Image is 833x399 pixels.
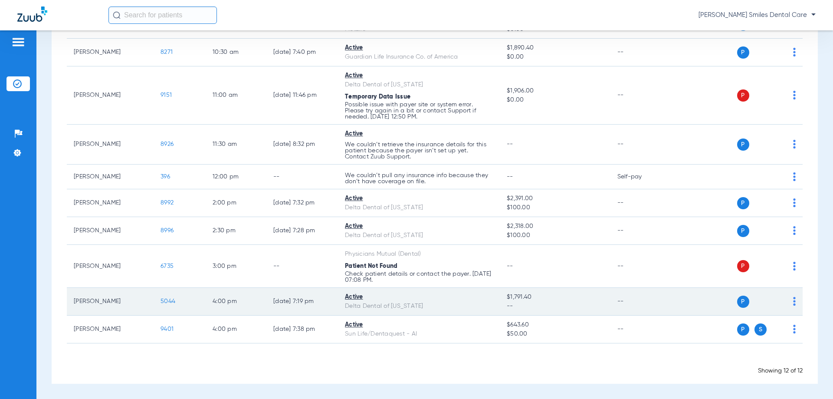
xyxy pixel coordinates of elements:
[610,66,669,125] td: --
[737,46,749,59] span: P
[610,245,669,288] td: --
[345,129,493,138] div: Active
[793,140,796,148] img: group-dot-blue.svg
[161,263,174,269] span: 6735
[345,320,493,330] div: Active
[206,316,266,343] td: 4:00 PM
[161,326,174,332] span: 9401
[793,325,796,333] img: group-dot-blue.svg
[345,263,397,269] span: Patient Not Found
[345,94,410,100] span: Temporary Data Issue
[774,226,782,235] img: x.svg
[737,260,749,272] span: P
[345,43,493,53] div: Active
[610,125,669,165] td: --
[206,245,266,288] td: 3:00 PM
[67,66,154,125] td: [PERSON_NAME]
[345,330,493,339] div: Sun Life/Dentaquest - AI
[345,293,493,302] div: Active
[206,189,266,217] td: 2:00 PM
[790,357,833,399] iframe: Chat Widget
[206,217,266,245] td: 2:30 PM
[266,66,338,125] td: [DATE] 11:46 PM
[610,39,669,66] td: --
[266,217,338,245] td: [DATE] 7:28 PM
[754,323,767,336] span: S
[206,66,266,125] td: 11:00 AM
[266,245,338,288] td: --
[345,271,493,283] p: Check patient details or contact the payer. [DATE] 07:08 PM.
[737,138,749,151] span: P
[774,325,782,333] img: x.svg
[793,262,796,270] img: group-dot-blue.svg
[507,53,603,62] span: $0.00
[266,39,338,66] td: [DATE] 7:40 PM
[793,226,796,235] img: group-dot-blue.svg
[774,297,782,306] img: x.svg
[17,7,47,22] img: Zuub Logo
[345,80,493,89] div: Delta Dental of [US_STATE]
[345,222,493,231] div: Active
[610,316,669,343] td: --
[345,194,493,203] div: Active
[345,231,493,240] div: Delta Dental of [US_STATE]
[161,298,175,304] span: 5044
[507,194,603,203] span: $2,391.00
[67,189,154,217] td: [PERSON_NAME]
[266,165,338,189] td: --
[507,302,603,311] span: --
[345,142,493,160] p: We couldn’t retrieve the insurance details for this patient because the payer isn’t set up yet. C...
[161,141,174,147] span: 8926
[67,217,154,245] td: [PERSON_NAME]
[161,174,170,180] span: 396
[610,165,669,189] td: Self-pay
[774,48,782,56] img: x.svg
[737,89,749,102] span: P
[161,228,174,234] span: 8996
[507,203,603,212] span: $100.00
[67,39,154,66] td: [PERSON_NAME]
[266,288,338,316] td: [DATE] 7:19 PM
[737,225,749,237] span: P
[507,174,513,180] span: --
[507,293,603,302] span: $1,791.40
[422,357,448,364] span: Loading
[737,323,749,336] span: P
[507,231,603,240] span: $100.00
[774,262,782,270] img: x.svg
[507,330,603,339] span: $50.00
[507,43,603,53] span: $1,890.40
[507,141,513,147] span: --
[67,316,154,343] td: [PERSON_NAME]
[793,198,796,207] img: group-dot-blue.svg
[507,96,603,105] span: $0.00
[113,11,121,19] img: Search Icon
[610,189,669,217] td: --
[161,49,173,55] span: 8271
[161,92,172,98] span: 9151
[793,297,796,306] img: group-dot-blue.svg
[699,11,816,20] span: [PERSON_NAME] Smiles Dental Care
[507,263,513,269] span: --
[793,172,796,181] img: group-dot-blue.svg
[774,198,782,207] img: x.svg
[758,368,803,374] span: Showing 12 of 12
[793,48,796,56] img: group-dot-blue.svg
[345,250,493,259] div: Physicians Mutual (Dental)
[266,125,338,165] td: [DATE] 8:32 PM
[507,86,603,96] span: $1,906.00
[266,189,338,217] td: [DATE] 7:32 PM
[774,140,782,148] img: x.svg
[345,102,493,120] p: Possible issue with payer site or system error. Please try again in a bit or contact Support if n...
[108,7,217,24] input: Search for patients
[507,222,603,231] span: $2,318.00
[161,200,174,206] span: 8992
[774,172,782,181] img: x.svg
[345,203,493,212] div: Delta Dental of [US_STATE]
[67,125,154,165] td: [PERSON_NAME]
[793,91,796,99] img: group-dot-blue.svg
[737,197,749,209] span: P
[67,165,154,189] td: [PERSON_NAME]
[206,165,266,189] td: 12:00 PM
